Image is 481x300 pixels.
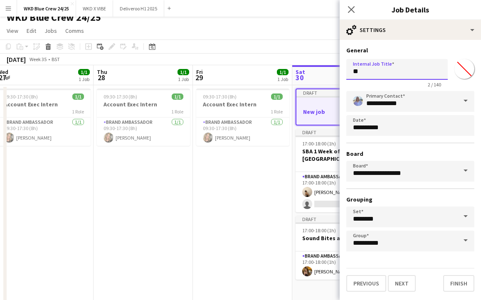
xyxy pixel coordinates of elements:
[346,150,474,157] h3: Board
[346,47,474,54] h3: General
[271,108,283,115] span: 1 Role
[96,73,107,82] span: 28
[97,89,190,146] app-job-card: 09:30-17:30 (8h)1/1Account Exec Intern1 RoleBrand Ambassador1/109:30-17:30 (8h)[PERSON_NAME]
[65,27,84,34] span: Comms
[97,101,190,108] h3: Account Exec Intern
[340,20,481,40] div: Settings
[178,69,189,75] span: 1/1
[296,172,389,212] app-card-role: Brand Ambassador1/217:00-18:00 (1h)[PERSON_NAME]
[79,76,89,82] div: 1 Job
[196,68,203,76] span: Fri
[196,118,289,146] app-card-role: Brand Ambassador1/109:30-17:30 (8h)[PERSON_NAME]
[41,25,60,36] a: Jobs
[271,93,283,100] span: 1/1
[195,73,203,82] span: 29
[296,68,305,76] span: Sat
[78,69,90,75] span: 1/1
[277,76,288,82] div: 1 Job
[296,216,389,222] div: Draft
[296,129,389,212] app-job-card: Draft17:00-18:00 (1h)1/2SBA 1 Week of Content in [GEOGRAPHIC_DATA]1 RoleBrand Ambassador1/217:00-...
[7,11,101,24] h1: WKD Blue Crew 24/25
[296,129,389,135] div: Draft
[296,251,389,280] app-card-role: Brand Ambassador1/117:00-18:00 (1h)[PERSON_NAME]
[296,108,388,116] h3: New job
[443,275,474,292] button: Finish
[296,89,388,96] div: Draft
[172,93,183,100] span: 1/1
[340,4,481,15] h3: Job Details
[178,76,189,82] div: 1 Job
[104,93,137,100] span: 09:30-17:30 (8h)
[44,27,57,34] span: Jobs
[196,89,289,146] app-job-card: 09:30-17:30 (8h)1/1Account Exec Intern1 RoleBrand Ambassador1/109:30-17:30 (8h)[PERSON_NAME]
[97,118,190,146] app-card-role: Brand Ambassador1/109:30-17:30 (8h)[PERSON_NAME]
[76,0,113,17] button: WKD X VIBE
[3,25,22,36] a: View
[302,140,336,147] span: 17:00-18:00 (1h)
[296,234,389,242] h3: Sound Bites and Balcony Vid
[113,0,164,17] button: Deliveroo H1 2025
[203,93,237,100] span: 09:30-17:30 (8h)
[388,275,416,292] button: Next
[52,56,60,62] div: BST
[421,81,448,88] span: 2 / 140
[7,27,18,34] span: View
[296,89,389,125] app-job-card: DraftNew job
[4,93,38,100] span: 09:30-17:30 (8h)
[296,216,389,280] app-job-card: Draft17:00-18:00 (1h)1/1Sound Bites and Balcony Vid1 RoleBrand Ambassador1/117:00-18:00 (1h)[PERS...
[72,93,84,100] span: 1/1
[7,55,26,64] div: [DATE]
[171,108,183,115] span: 1 Role
[346,196,474,203] h3: Grouping
[196,101,289,108] h3: Account Exec Intern
[97,68,107,76] span: Thu
[296,148,389,162] h3: SBA 1 Week of Content in [GEOGRAPHIC_DATA]
[17,0,76,17] button: WKD Blue Crew 24/25
[302,227,336,234] span: 17:00-18:00 (1h)
[72,108,84,115] span: 1 Role
[23,25,39,36] a: Edit
[294,73,305,82] span: 30
[346,275,386,292] button: Previous
[62,25,87,36] a: Comms
[27,27,36,34] span: Edit
[277,69,289,75] span: 1/1
[27,56,48,62] span: Week 35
